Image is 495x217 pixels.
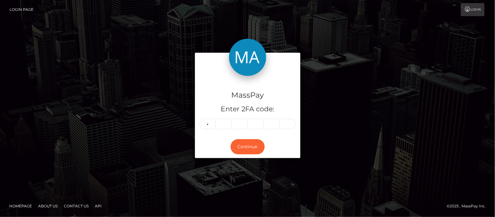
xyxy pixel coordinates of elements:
h4: MassPay [200,90,296,101]
button: Continue [231,139,265,154]
a: Contact Us [61,201,91,211]
div: © 2025 , MassPay Inc. [447,203,490,210]
a: Homepage [7,201,34,211]
a: API [92,201,104,211]
img: MassPay [229,39,266,76]
a: Login [461,3,484,16]
h5: Enter 2FA code: [200,104,296,114]
a: About Us [36,201,60,211]
a: Login Page [10,3,33,16]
